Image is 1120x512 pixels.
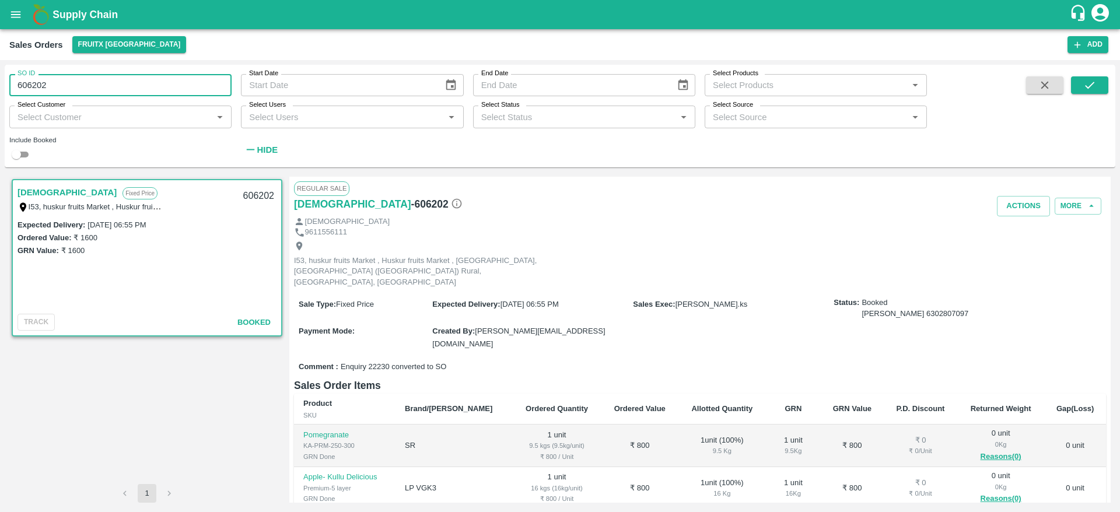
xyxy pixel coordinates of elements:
[688,446,757,456] div: 9.5 Kg
[967,471,1035,506] div: 0 unit
[893,478,948,489] div: ₹ 0
[212,110,228,125] button: Open
[521,451,592,462] div: ₹ 800 / Unit
[688,435,757,457] div: 1 unit ( 100 %)
[601,467,678,510] td: ₹ 800
[61,246,85,255] label: ₹ 1600
[72,36,187,53] button: Select DC
[908,110,923,125] button: Open
[432,300,500,308] label: Expected Delivery :
[521,493,592,504] div: ₹ 800 / Unit
[29,202,625,211] label: I53, huskur fruits Market , Huskur fruits Market , [GEOGRAPHIC_DATA], [GEOGRAPHIC_DATA] ([GEOGRAP...
[1056,404,1094,413] b: Gap(Loss)
[123,187,157,199] p: Fixed Price
[821,425,884,467] td: ₹ 800
[236,183,281,210] div: 606202
[303,440,386,451] div: KA-PRM-250-300
[633,300,675,308] label: Sales Exec :
[303,493,386,504] div: GRN Done
[440,74,462,96] button: Choose date
[512,467,601,510] td: 1 unit
[444,110,459,125] button: Open
[237,318,271,327] span: Booked
[676,110,691,125] button: Open
[967,492,1035,506] button: Reasons(0)
[405,404,492,413] b: Brand/[PERSON_NAME]
[481,100,520,110] label: Select Status
[713,100,753,110] label: Select Source
[967,450,1035,464] button: Reasons(0)
[299,300,336,308] label: Sale Type :
[395,467,512,510] td: LP VGK3
[299,362,338,373] label: Comment :
[9,74,232,96] input: Enter SO ID
[336,300,374,308] span: Fixed Price
[708,78,904,93] input: Select Products
[294,196,411,212] a: [DEMOGRAPHIC_DATA]
[785,404,801,413] b: GRN
[87,220,146,229] label: [DATE] 06:55 PM
[775,446,811,456] div: 9.5 Kg
[29,3,52,26] img: logo
[477,109,673,124] input: Select Status
[52,9,118,20] b: Supply Chain
[521,440,592,451] div: 9.5 kgs (9.5kg/unit)
[833,404,871,413] b: GRN Value
[1055,198,1101,215] button: More
[775,478,811,499] div: 1 unit
[303,451,386,462] div: GRN Done
[432,327,605,348] span: [PERSON_NAME][EMAIL_ADDRESS][DOMAIN_NAME]
[473,74,667,96] input: End Date
[967,439,1035,450] div: 0 Kg
[73,233,97,242] label: ₹ 1600
[305,216,390,227] p: [DEMOGRAPHIC_DATA]
[971,404,1031,413] b: Returned Weight
[675,300,748,308] span: [PERSON_NAME].ks
[997,196,1050,216] button: Actions
[1090,2,1111,27] div: account of current user
[893,446,948,456] div: ₹ 0 / Unit
[114,484,180,503] nav: pagination navigation
[341,362,446,373] span: Enquiry 22230 converted to SO
[526,404,588,413] b: Ordered Quantity
[893,488,948,499] div: ₹ 0 / Unit
[775,488,811,499] div: 16 Kg
[897,404,945,413] b: P.D. Discount
[432,327,475,335] label: Created By :
[244,109,440,124] input: Select Users
[967,482,1035,492] div: 0 Kg
[249,69,278,78] label: Start Date
[512,425,601,467] td: 1 unit
[2,1,29,28] button: open drawer
[601,425,678,467] td: ₹ 800
[17,69,35,78] label: SO ID
[688,478,757,499] div: 1 unit ( 100 %)
[303,410,386,420] div: SKU
[17,233,71,242] label: Ordered Value:
[294,377,1106,394] h6: Sales Order Items
[138,484,156,503] button: page 1
[688,488,757,499] div: 16 Kg
[303,430,386,441] p: Pomegranate
[893,435,948,446] div: ₹ 0
[691,404,752,413] b: Allotted Quantity
[821,467,884,510] td: ₹ 800
[481,69,508,78] label: End Date
[52,6,1069,23] a: Supply Chain
[672,74,694,96] button: Choose date
[299,327,355,335] label: Payment Mode :
[9,135,232,145] div: Include Booked
[17,246,59,255] label: GRN Value:
[303,483,386,493] div: Premium-5 layer
[294,181,349,195] span: Regular Sale
[967,428,1035,463] div: 0 unit
[614,404,666,413] b: Ordered Value
[303,399,332,408] b: Product
[1067,36,1108,53] button: Add
[1044,467,1106,510] td: 0 unit
[9,37,63,52] div: Sales Orders
[17,185,117,200] a: [DEMOGRAPHIC_DATA]
[775,435,811,457] div: 1 unit
[708,109,904,124] input: Select Source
